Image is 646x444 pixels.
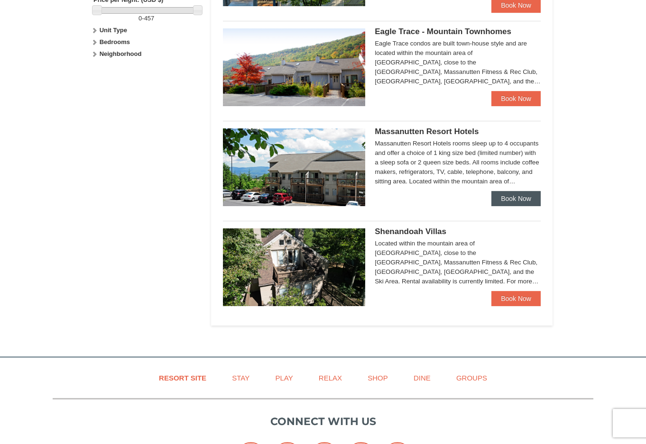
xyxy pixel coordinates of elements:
[220,367,261,389] a: Stay
[144,15,155,22] span: 457
[100,50,142,57] strong: Neighborhood
[147,367,218,389] a: Resort Site
[53,414,593,429] p: Connect with us
[375,239,541,286] div: Located within the mountain area of [GEOGRAPHIC_DATA], close to the [GEOGRAPHIC_DATA], Massanutte...
[491,191,541,206] a: Book Now
[356,367,400,389] a: Shop
[491,91,541,106] a: Book Now
[375,127,479,136] span: Massanutten Resort Hotels
[93,14,199,23] label: -
[223,228,365,306] img: 19219019-2-e70bf45f.jpg
[223,128,365,206] img: 19219026-1-e3b4ac8e.jpg
[375,139,541,186] div: Massanutten Resort Hotels rooms sleep up to 4 occupants and offer a choice of 1 king size bed (li...
[375,39,541,86] div: Eagle Trace condos are built town-house style and are located within the mountain area of [GEOGRA...
[223,28,365,106] img: 19218983-1-9b289e55.jpg
[375,227,446,236] span: Shenandoah Villas
[307,367,354,389] a: Relax
[100,27,127,34] strong: Unit Type
[263,367,305,389] a: Play
[402,367,443,389] a: Dine
[138,15,142,22] span: 0
[491,291,541,306] a: Book Now
[444,367,499,389] a: Groups
[100,38,130,45] strong: Bedrooms
[375,27,511,36] span: Eagle Trace - Mountain Townhomes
